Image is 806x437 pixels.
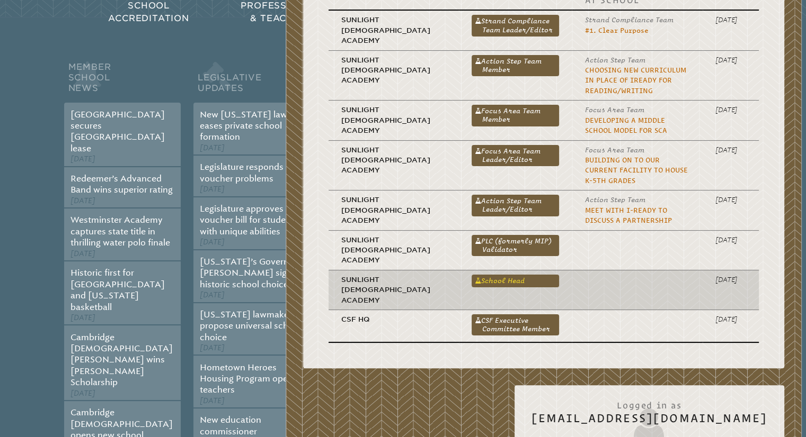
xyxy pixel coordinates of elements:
h2: Legislative Updates [193,59,310,103]
a: Building on to our current facility to house K-5th grades [584,156,687,185]
span: Focus Area Team [584,106,644,114]
span: School Accreditation [108,1,189,23]
a: #1. Clear Purpose [584,26,648,34]
a: Strand Compliance Team Leader/Editor [472,15,560,36]
a: PLC (formerly MIP) Validator [472,235,560,256]
h2: Member School News [64,59,181,103]
p: Sunlight [DEMOGRAPHIC_DATA] Academy [341,275,446,305]
a: [GEOGRAPHIC_DATA] secures [GEOGRAPHIC_DATA] lease [70,110,165,153]
p: Sunlight [DEMOGRAPHIC_DATA] Academy [341,15,446,45]
a: Action Step Team Leader/Editor [472,195,560,216]
p: Sunlight [DEMOGRAPHIC_DATA] Academy [341,195,446,225]
p: Sunlight [DEMOGRAPHIC_DATA] Academy [341,55,446,86]
p: Sunlight [DEMOGRAPHIC_DATA] Academy [341,145,446,176]
a: Historic first for [GEOGRAPHIC_DATA] and [US_STATE] basketball [70,268,165,312]
span: [DATE] [200,343,225,352]
span: Logged in as [532,395,767,412]
a: Meet with I-Ready to discuss a partnership [584,206,671,224]
p: Sunlight [DEMOGRAPHIC_DATA] Academy [341,235,446,266]
a: Redeemer’s Advanced Band wins superior rating [70,174,173,195]
a: Legislature approves voucher bill for students with unique abilities [200,204,298,236]
span: Action Step Team [584,56,645,64]
span: [DATE] [200,396,225,405]
a: Westminster Academy captures state title in thrilling water polo finale [70,215,170,248]
a: Focus Area Team Leader/Editor [472,145,560,166]
p: [DATE] [715,55,746,65]
span: [DATE] [70,154,95,163]
a: Focus Area Team Member [472,105,560,126]
span: [DATE] [200,238,225,247]
a: Developing a middle school model for SCA [584,116,667,134]
span: Strand Compliance Team [584,16,673,24]
span: [DATE] [70,249,95,258]
p: [DATE] [715,195,746,205]
span: [DATE] [70,313,95,322]
span: Focus Area Team [584,146,644,154]
span: [DATE] [70,389,95,398]
p: [DATE] [715,145,746,155]
p: [DATE] [715,314,746,324]
p: [DATE] [715,105,746,115]
span: [DATE] [200,290,225,299]
span: [DATE] [70,196,95,205]
p: [DATE] [715,15,746,25]
a: [US_STATE]’s Governor [PERSON_NAME] signs historic school choice bill [200,257,302,289]
p: Sunlight [DEMOGRAPHIC_DATA] Academy [341,105,446,135]
span: Action Step Team [584,196,645,204]
a: [US_STATE] lawmakers propose universal school choice [200,309,301,342]
a: New [US_STATE] law eases private school formation [200,110,287,142]
a: Cambridge [DEMOGRAPHIC_DATA][PERSON_NAME] wins [PERSON_NAME] Scholarship [70,332,173,388]
a: Hometown Heroes Housing Program open to teachers [200,362,304,395]
a: Legislature responds to voucher problems [200,162,294,183]
a: School Head [472,275,560,287]
a: Action Step Team Member [472,55,560,76]
p: CSF HQ [341,314,446,324]
span: [DATE] [200,185,225,194]
a: Choosing new curriculum in place of Iready for Reading/Writing [584,66,686,95]
span: [DATE] [200,143,225,152]
span: Professional Development & Teacher Certification [241,1,395,23]
p: [DATE] [715,275,746,285]
p: [DATE] [715,235,746,245]
a: CSF Executive Committee Member [472,314,560,335]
